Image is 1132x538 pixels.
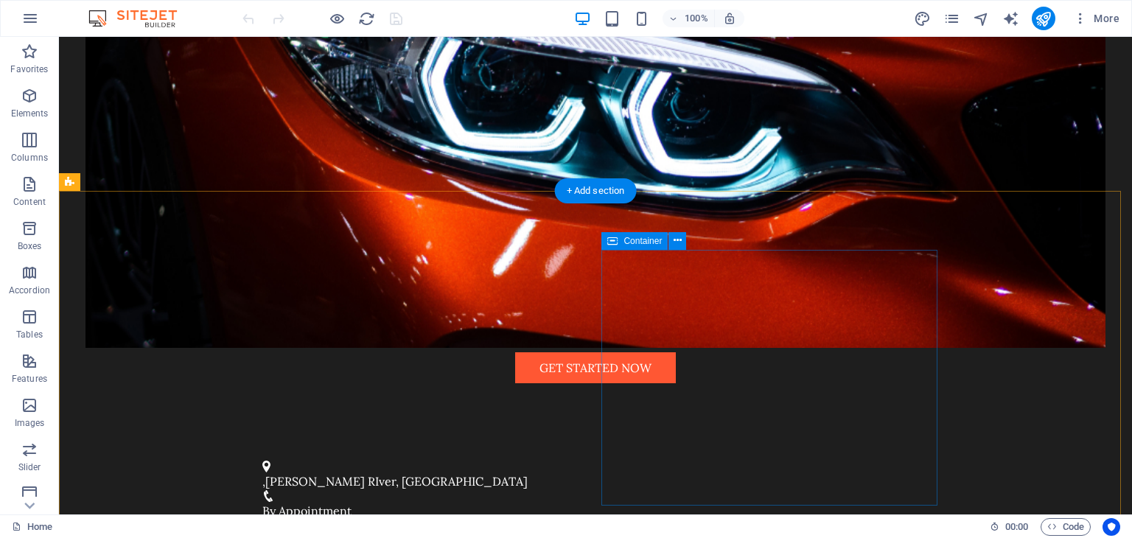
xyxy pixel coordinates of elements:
button: 100% [663,10,715,27]
span: Container [623,237,662,245]
p: Elements [11,108,49,119]
h6: 100% [685,10,708,27]
button: More [1067,7,1125,30]
i: Reload page [358,10,375,27]
button: publish [1032,7,1055,30]
button: navigator [973,10,990,27]
a: Click to cancel selection. Double-click to open Pages [12,518,52,536]
p: Accordion [9,284,50,296]
span: : [1016,521,1018,532]
p: Boxes [18,240,42,252]
p: Content [13,196,46,208]
button: design [914,10,932,27]
p: Images [15,417,45,429]
i: Navigator [973,10,990,27]
span: By Appointment [203,467,293,481]
span: 00 00 [1005,518,1028,536]
button: pages [943,10,961,27]
span: [PERSON_NAME] RIver, [GEOGRAPHIC_DATA] [206,437,469,452]
p: Columns [11,152,48,164]
p: Features [12,373,47,385]
span: Code [1047,518,1084,536]
span: More [1073,11,1119,26]
i: Publish [1035,10,1052,27]
p: Slider [18,461,41,473]
p: Tables [16,329,43,340]
img: Editor Logo [85,10,195,27]
button: Usercentrics [1103,518,1120,536]
p: Favorites [10,63,48,75]
i: AI Writer [1002,10,1019,27]
button: text_generator [1002,10,1020,27]
button: reload [357,10,375,27]
button: Click here to leave preview mode and continue editing [328,10,346,27]
i: Design (Ctrl+Alt+Y) [914,10,931,27]
div: + Add section [555,178,637,203]
i: Pages (Ctrl+Alt+S) [943,10,960,27]
button: Code [1041,518,1091,536]
h6: Session time [990,518,1029,536]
